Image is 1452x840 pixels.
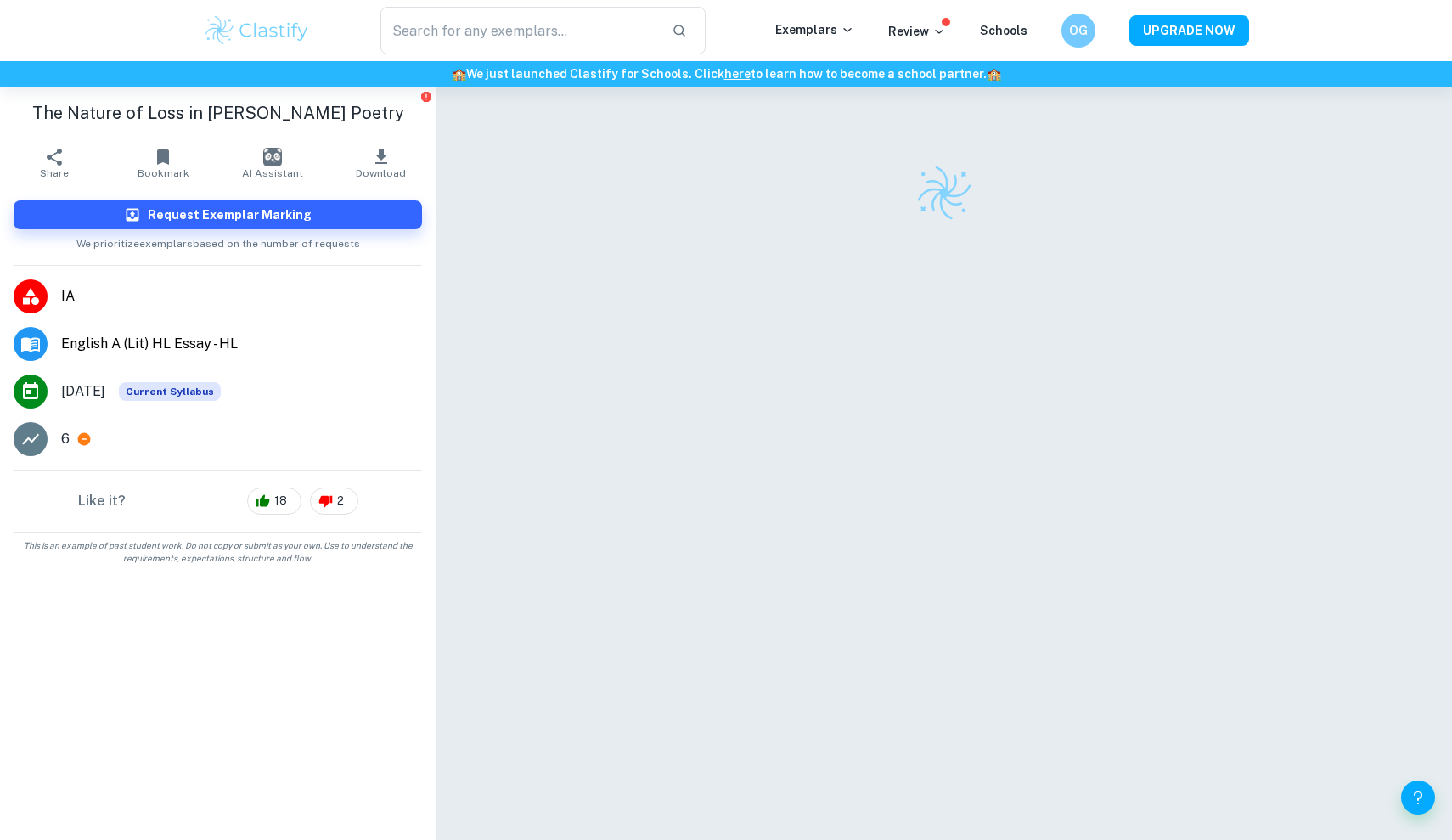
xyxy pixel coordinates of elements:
[775,20,854,39] p: Exemplars
[915,163,974,223] img: Clastify logo
[61,381,105,402] span: [DATE]
[328,493,353,510] span: 2
[419,90,432,103] button: Report issue
[61,334,422,354] span: English A (Lit) HL Essay - HL
[327,139,436,187] button: Download
[242,167,303,179] span: AI Assistant
[119,382,221,401] div: This exemplar is based on the current syllabus. Feel free to refer to it for inspiration/ideas wh...
[888,22,946,41] p: Review
[109,139,217,187] button: Bookmark
[987,67,1001,81] span: 🏫
[61,429,70,449] p: 6
[203,14,311,48] img: Clastify logo
[265,493,296,510] span: 18
[980,24,1027,37] a: Schools
[7,539,429,565] span: This is an example of past student work. Do not copy or submit as your own. Use to understand the...
[14,100,422,126] h1: The Nature of Loss in [PERSON_NAME] Poetry
[1069,21,1089,40] h6: OG
[380,7,658,54] input: Search for any exemplars...
[247,488,301,515] div: 18
[1061,14,1095,48] button: OG
[218,139,327,187] button: AI Assistant
[138,167,189,179] span: Bookmark
[452,67,466,81] span: 🏫
[1129,15,1249,46] button: UPGRADE NOW
[3,65,1449,83] h6: We just launched Clastify for Schools. Click to learn how to become a school partner.
[14,200,422,229] button: Request Exemplar Marking
[76,229,360,251] span: We prioritize exemplars based on the number of requests
[724,67,751,81] a: here
[78,491,126,511] h6: Like it?
[263,148,282,166] img: AI Assistant
[356,167,406,179] span: Download
[40,167,69,179] span: Share
[1401,781,1435,815] button: Help and Feedback
[61,286,422,307] span: IA
[119,382,221,401] span: Current Syllabus
[310,488,358,515] div: 2
[148,206,312,224] h6: Request Exemplar Marking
